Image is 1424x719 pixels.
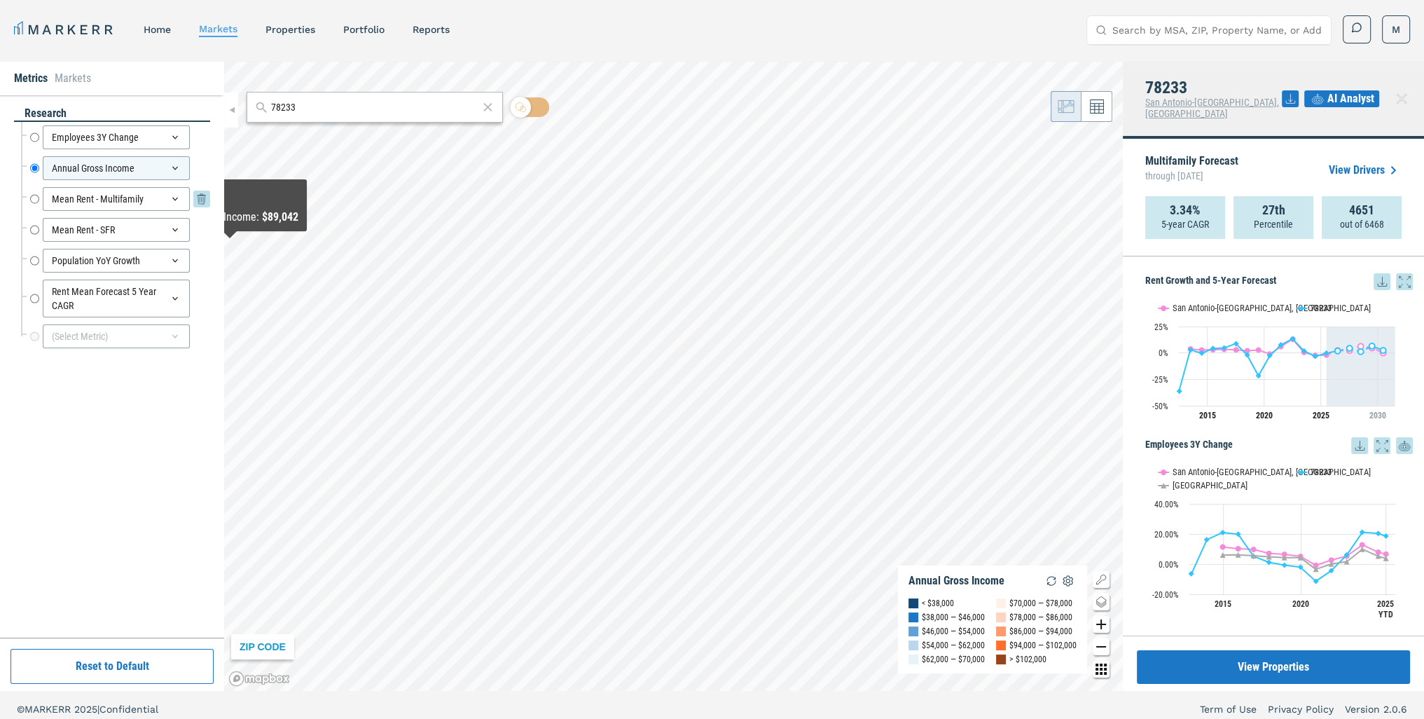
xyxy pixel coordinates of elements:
div: $94,000 — $102,000 [1009,638,1077,652]
a: reports [413,24,450,35]
path: Sunday, 28 Jun, 19:00, 2.04. 78233. [1335,348,1341,353]
path: Wednesday, 14 Dec, 18:00, 5.66. USA. [1251,553,1257,559]
path: Monday, 14 Dec, 18:00, 6.16. USA. [1236,552,1241,558]
button: Zoom in map button [1093,616,1110,633]
text: 0.00% [1159,560,1179,570]
path: Sunday, 28 Jun, 19:00, -2.51. 78233. [1267,352,1273,358]
button: M [1382,15,1410,43]
path: Wednesday, 28 Jun, 19:00, 1.31. 78233. [1358,348,1364,354]
path: Thursday, 14 Dec, 18:00, 9.94. USA. [1360,546,1365,552]
span: through [DATE] [1145,167,1238,185]
li: Markets [55,70,91,87]
div: < $38,000 [922,596,954,610]
div: Employees 3Y Change [43,125,190,149]
button: Show/Hide Legend Map Button [1093,571,1110,588]
div: Rent Mean Forecast 5 Year CAGR [43,280,190,317]
path: Thursday, 28 Jun, 19:00, 6.57. 78233. [1369,343,1375,349]
path: Thursday, 28 Jun, 19:00, -36.25. 78233. [1177,388,1182,394]
div: 78023 [161,185,298,198]
img: Settings [1060,573,1077,589]
svg: Interactive chart [1145,454,1402,629]
text: 2025 YTD [1377,599,1394,619]
div: $86,000 — $94,000 [1009,624,1072,638]
tspan: 2020 [1256,411,1273,420]
text: 40.00% [1154,500,1179,509]
p: Multifamily Forecast [1145,156,1238,185]
a: properties [265,24,315,35]
path: Saturday, 14 Jun, 19:00, 3.91. USA. [1383,555,1389,561]
tspan: 2030 [1369,411,1386,420]
path: Monday, 14 Dec, 18:00, -11.3. 78233. [1313,578,1319,584]
span: © [17,704,25,715]
button: Change style map button [1093,594,1110,610]
div: Mean Rent - SFR [43,218,190,242]
a: Mapbox logo [228,671,290,687]
div: $70,000 — $78,000 [1009,596,1072,610]
a: Version 2.0.6 [1345,702,1407,716]
path: Saturday, 14 Jun, 19:00, 18.67. 78233. [1383,533,1389,539]
div: > $102,000 [1009,652,1046,666]
text: San Antonio-[GEOGRAPHIC_DATA], [GEOGRAPHIC_DATA] [1173,467,1371,477]
img: Reload Legend [1043,573,1060,589]
path: Saturday, 28 Jun, 19:00, -0.08. 78233. [1324,350,1329,356]
path: Thursday, 28 Jun, 19:00, -1.9. 78233. [1245,352,1250,357]
path: Friday, 28 Jun, 19:00, 2.87. San Antonio-New Braunfels, TX. [1256,347,1261,352]
path: Sunday, 14 Dec, 18:00, 6.09. USA. [1220,552,1226,558]
a: Portfolio [343,24,385,35]
path: Saturday, 14 Dec, 18:00, 4.39. USA. [1298,554,1304,560]
path: Friday, 28 Jun, 19:00, 2.46. 78233. [1381,348,1386,353]
div: As of : [DATE] [161,198,298,209]
span: San Antonio-[GEOGRAPHIC_DATA], [GEOGRAPHIC_DATA] [1145,97,1279,119]
path: Friday, 28 Jun, 19:00, -3.24. 78233. [1313,353,1318,359]
path: Monday, 28 Jun, 19:00, 7.78. 78233. [1278,342,1284,348]
button: Other options map button [1093,661,1110,678]
div: $46,000 — $54,000 [922,624,985,638]
h5: Rent Growth and 5-Year Forecast [1145,273,1413,290]
div: $78,000 — $86,000 [1009,610,1072,624]
path: Friday, 28 Jun, 19:00, -21.65. 78233. [1256,373,1261,378]
text: 2015 [1215,599,1231,609]
path: Wednesday, 28 Jun, 19:00, 8.83. 78233. [1233,341,1239,346]
button: View Properties [1137,650,1410,684]
h4: 78233 [1145,78,1282,97]
tspan: 2025 [1313,411,1329,420]
b: $89,042 [262,210,298,224]
div: Annual Gross Income [43,156,190,180]
div: research [14,106,210,122]
path: Tuesday, 28 Jun, 19:00, 13.46. 78233. [1290,336,1296,341]
button: Zoom out map button [1093,638,1110,655]
path: Friday, 14 Dec, 18:00, -6.39. 78233. [1189,571,1194,577]
path: Monday, 14 Dec, 18:00, -3.37. USA. [1313,566,1319,572]
p: Percentile [1254,217,1293,231]
text: 2020 [1292,599,1309,609]
a: markets [199,23,237,34]
div: Population YoY Growth [43,249,190,273]
text: [GEOGRAPHIC_DATA] [1173,480,1247,491]
button: Reset to Default [11,649,214,684]
div: Employees 3Y Change. Highcharts interactive chart. [1145,454,1413,629]
path: Sunday, 28 Jun, 19:00, 4.25. 78233. [1210,345,1216,351]
path: Saturday, 14 Dec, 18:00, 16.23. 78233. [1204,537,1210,542]
li: Metrics [14,70,48,87]
tspan: 2015 [1199,411,1216,420]
path: Saturday, 28 Jun, 19:00, -0.24. 78233. [1199,350,1205,356]
div: $54,000 — $62,000 [922,638,985,652]
path: Saturday, 14 Dec, 18:00, 5.33. USA. [1376,553,1381,559]
a: Term of Use [1200,702,1257,716]
div: Annual Gross Income : [161,209,298,226]
text: -50% [1152,402,1168,411]
div: Rent Growth and 5-Year Forecast. Highcharts interactive chart. [1145,290,1413,430]
text: -25% [1152,375,1168,385]
input: Search by MSA or ZIP Code [271,100,479,115]
strong: 27th [1262,203,1285,217]
div: (Select Metric) [43,324,190,348]
div: ZIP CODE [231,634,294,659]
text: 25% [1154,322,1168,332]
path: Thursday, 14 Dec, 18:00, 21.18. 78233. [1360,529,1365,535]
div: $38,000 — $46,000 [922,610,985,624]
span: 2025 | [74,704,99,715]
div: Map Tooltip Content [161,185,298,226]
path: Friday, 14 Dec, 18:00, 4.33. USA. [1282,554,1287,560]
p: 5-year CAGR [1161,217,1209,231]
a: Privacy Policy [1268,702,1334,716]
